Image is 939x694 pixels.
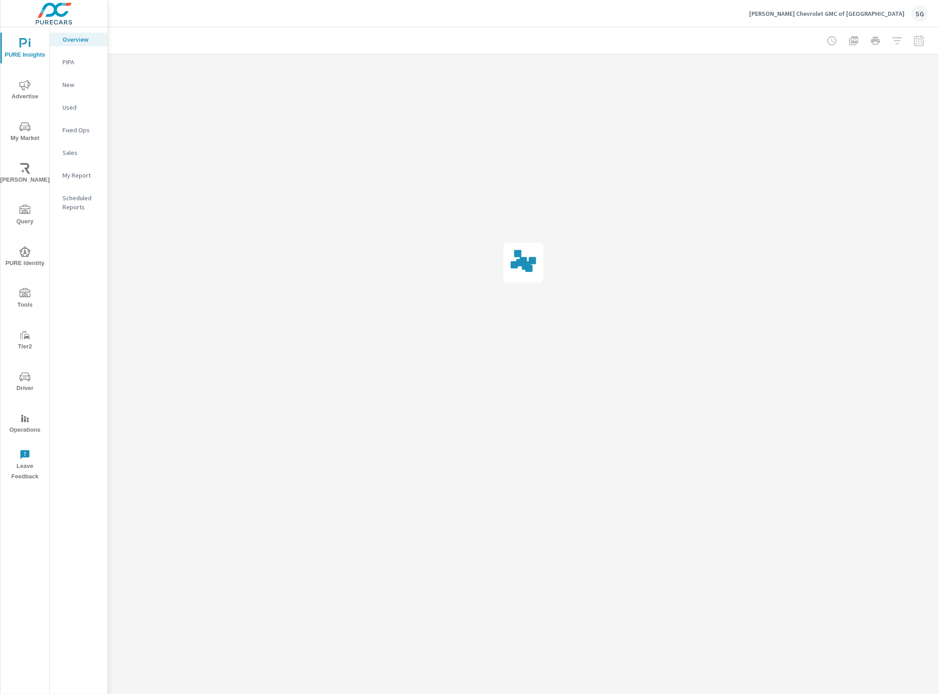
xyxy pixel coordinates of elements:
[749,10,905,18] p: [PERSON_NAME] Chevrolet GMC of [GEOGRAPHIC_DATA]
[3,288,47,310] span: Tools
[50,55,107,69] div: PIPA
[50,101,107,114] div: Used
[3,246,47,269] span: PURE Identity
[63,193,100,212] p: Scheduled Reports
[3,38,47,60] span: PURE Insights
[63,148,100,157] p: Sales
[50,169,107,182] div: My Report
[3,163,47,185] span: [PERSON_NAME]
[50,78,107,92] div: New
[50,123,107,137] div: Fixed Ops
[3,413,47,435] span: Operations
[912,5,928,22] div: SG
[50,146,107,159] div: Sales
[63,171,100,180] p: My Report
[3,371,47,394] span: Driver
[63,58,100,67] p: PIPA
[3,330,47,352] span: Tier2
[3,205,47,227] span: Query
[3,121,47,144] span: My Market
[50,191,107,214] div: Scheduled Reports
[50,33,107,46] div: Overview
[63,103,100,112] p: Used
[63,35,100,44] p: Overview
[3,449,47,482] span: Leave Feedback
[3,80,47,102] span: Advertise
[63,80,100,89] p: New
[63,125,100,135] p: Fixed Ops
[0,27,49,486] div: nav menu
